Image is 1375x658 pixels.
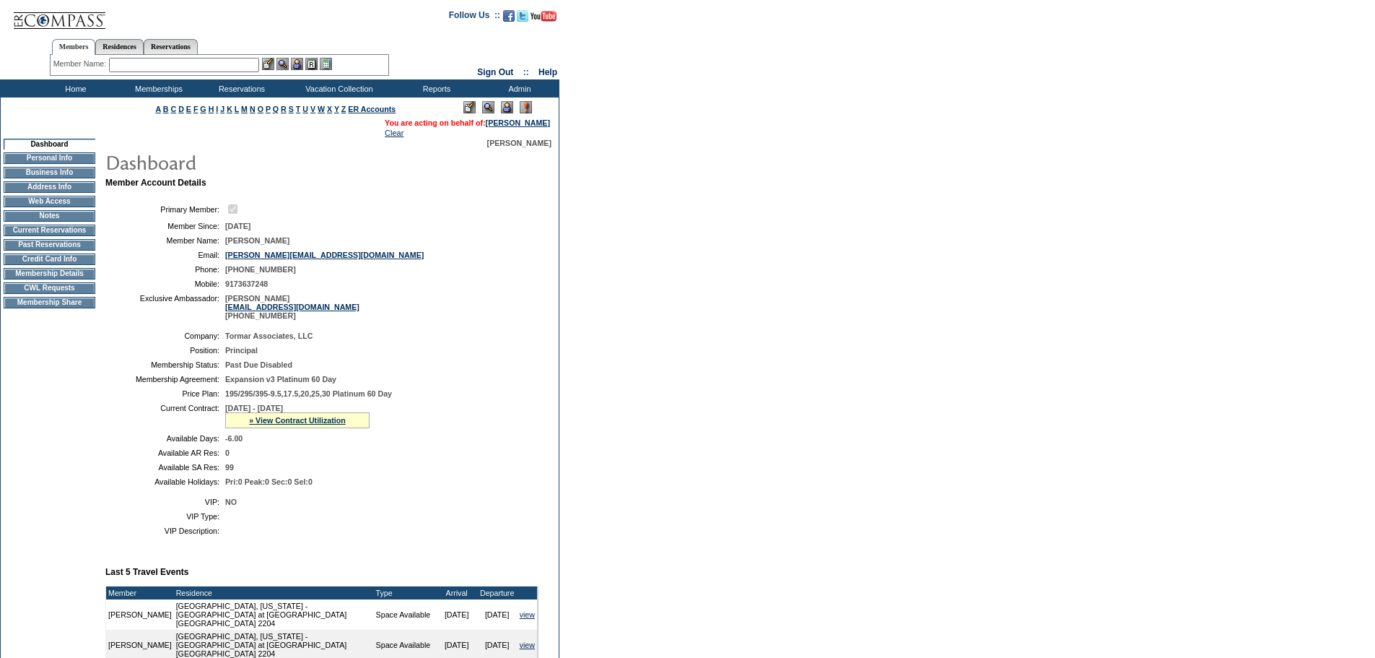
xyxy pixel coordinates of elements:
img: Log Concern/Member Elevation [520,101,532,113]
td: Memberships [115,79,198,98]
td: Price Plan: [111,389,219,398]
td: Member [106,586,174,599]
td: Past Reservations [4,239,95,251]
td: Home [32,79,115,98]
span: [PERSON_NAME] [487,139,551,147]
a: S [289,105,294,113]
a: F [193,105,198,113]
a: R [281,105,287,113]
td: Position: [111,346,219,355]
td: CWL Requests [4,282,95,294]
td: Address Info [4,181,95,193]
td: [PERSON_NAME] [106,599,174,630]
td: Primary Member: [111,202,219,216]
a: Follow us on Twitter [517,14,528,23]
span: Past Due Disabled [225,360,292,369]
span: Tormar Associates, LLC [225,332,313,340]
a: D [178,105,184,113]
img: Follow us on Twitter [517,10,528,22]
a: K [227,105,232,113]
img: b_calculator.gif [320,58,332,70]
td: Residence [174,586,374,599]
td: Web Access [4,196,95,207]
img: b_edit.gif [262,58,274,70]
a: [PERSON_NAME] [486,118,550,127]
img: pgTtlDashboard.gif [105,147,393,176]
td: Dashboard [4,139,95,150]
td: Admin [476,79,559,98]
td: Membership Share [4,297,95,308]
td: Arrival [437,586,477,599]
td: Company: [111,332,219,340]
a: J [220,105,224,113]
a: P [266,105,271,113]
td: [GEOGRAPHIC_DATA], [US_STATE] - [GEOGRAPHIC_DATA] at [GEOGRAPHIC_DATA] [GEOGRAPHIC_DATA] 2204 [174,599,374,630]
a: Residences [95,39,144,54]
td: Available SA Res: [111,463,219,472]
td: Available AR Res: [111,449,219,457]
a: C [170,105,176,113]
span: [PHONE_NUMBER] [225,265,296,274]
img: View Mode [482,101,494,113]
a: ER Accounts [348,105,396,113]
a: Help [538,67,557,77]
a: O [258,105,263,113]
td: VIP Description: [111,527,219,535]
td: Email: [111,251,219,259]
span: Principal [225,346,258,355]
img: Impersonate [291,58,303,70]
span: NO [225,498,237,506]
td: Membership Agreement: [111,375,219,384]
span: Expansion v3 Platinum 60 Day [225,375,336,384]
a: W [318,105,325,113]
td: Business Info [4,167,95,178]
td: Departure [477,586,518,599]
a: view [520,610,535,619]
a: Reservations [144,39,198,54]
span: You are acting on behalf of: [385,118,550,127]
td: Available Holidays: [111,477,219,486]
td: Notes [4,210,95,222]
a: V [310,105,315,113]
a: Y [334,105,339,113]
td: [DATE] [477,599,518,630]
td: Membership Status: [111,360,219,369]
a: U [302,105,308,113]
td: Membership Details [4,268,95,280]
a: [PERSON_NAME][EMAIL_ADDRESS][DOMAIN_NAME] [225,251,424,259]
a: T [296,105,301,113]
span: -6.00 [225,434,243,443]
td: Exclusive Ambassador: [111,294,219,320]
a: Clear [385,129,403,137]
div: Member Name: [53,58,109,70]
td: Phone: [111,265,219,274]
span: 99 [225,463,234,472]
a: E [186,105,191,113]
img: Subscribe to our YouTube Channel [531,11,556,22]
td: VIP Type: [111,512,219,521]
td: [DATE] [437,599,477,630]
a: Become our fan on Facebook [503,14,515,23]
a: B [163,105,169,113]
td: Member Name: [111,236,219,245]
td: Vacation Collection [281,79,393,98]
b: Member Account Details [105,178,206,188]
a: N [250,105,256,113]
img: Edit Mode [463,101,476,113]
span: 195/295/395-9.5,17.5,20,25,30 Platinum 60 Day [225,389,392,398]
img: Reservations [305,58,318,70]
span: Pri:0 Peak:0 Sec:0 Sel:0 [225,477,313,486]
a: A [156,105,161,113]
span: [PERSON_NAME] [PHONE_NUMBER] [225,294,359,320]
a: I [216,105,218,113]
img: Impersonate [501,101,513,113]
a: Q [273,105,279,113]
span: 0 [225,449,230,457]
td: Available Days: [111,434,219,443]
img: Become our fan on Facebook [503,10,515,22]
td: Mobile: [111,280,219,288]
a: G [200,105,206,113]
a: H [209,105,214,113]
td: Current Contract: [111,404,219,428]
td: Member Since: [111,222,219,230]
